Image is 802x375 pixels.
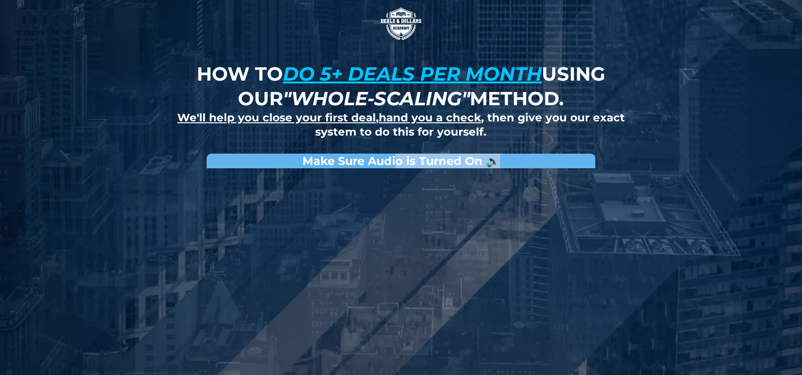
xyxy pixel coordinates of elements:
[283,62,542,85] u: do 5+ deals per month
[283,87,470,110] em: "whole-scaling"
[197,62,605,110] strong: How to using our method.
[379,111,481,124] u: hand you a check
[177,111,376,124] u: We'll help you close your first deal
[302,154,500,168] strong: Make Sure Audio is Turned On 🔊
[177,111,625,138] strong: , , then give you our exact system to do this for yourself.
